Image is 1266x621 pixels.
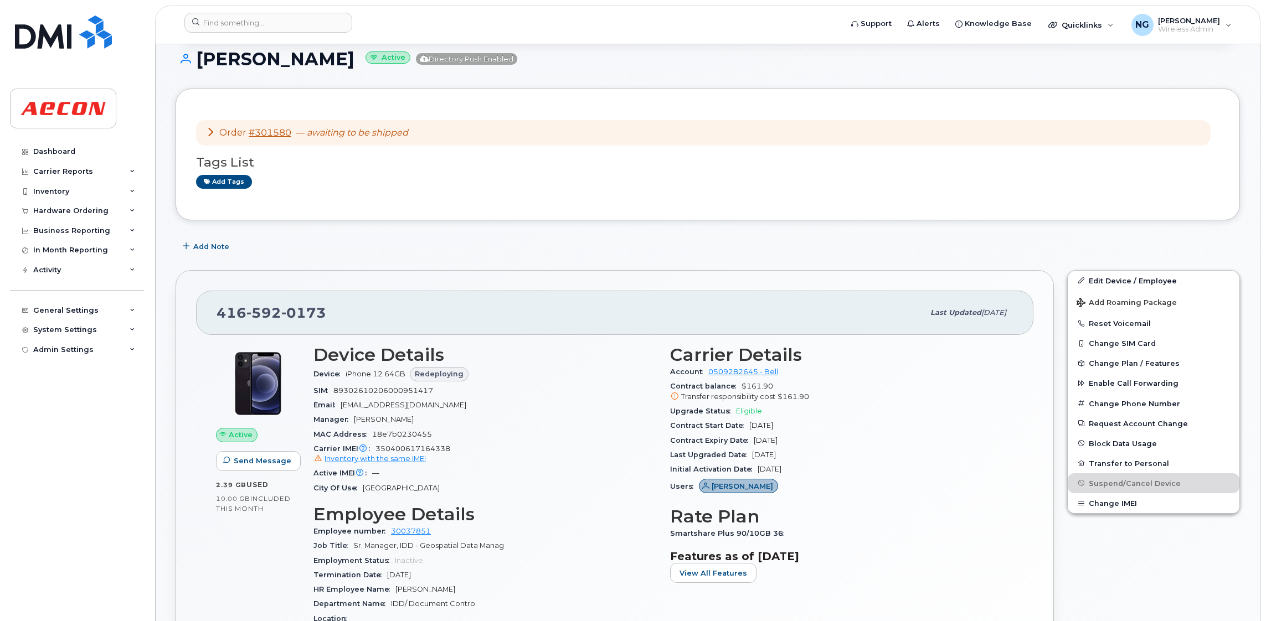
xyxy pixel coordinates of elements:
[234,456,291,466] span: Send Message
[843,13,899,35] a: Support
[1068,333,1239,353] button: Change SIM Card
[313,504,657,524] h3: Employee Details
[219,127,246,138] span: Order
[749,421,773,429] span: [DATE]
[225,350,291,417] img: iPhone_12.jpg
[196,156,1219,169] h3: Tags List
[670,465,758,473] span: Initial Activation Date
[313,430,372,438] span: MAC Address
[1068,291,1239,313] button: Add Roaming Package
[354,415,414,423] span: [PERSON_NAME]
[752,451,776,459] span: [DATE]
[670,382,1013,402] span: $161.90
[341,401,466,409] span: [EMAIL_ADDRESS][DOMAIN_NAME]
[313,401,341,409] span: Email
[363,484,440,492] span: [GEOGRAPHIC_DATA]
[395,556,423,565] span: Inactive
[670,529,789,537] span: Smartshare Plus 90/10GB 36
[216,495,250,503] span: 10.00 GB
[965,18,1032,29] span: Knowledge Base
[307,127,408,138] em: awaiting to be shipped
[1089,479,1181,487] span: Suspend/Cancel Device
[670,506,1013,526] h3: Rate Plan
[1124,14,1239,36] div: Nicole Guida
[333,386,433,395] span: 89302610206000951417
[1062,20,1102,29] span: Quicklinks
[229,429,253,440] span: Active
[313,585,395,593] span: HR Employee Name
[353,541,504,550] span: Sr. Manager, IDD - Geospatial Data Manag
[1068,353,1239,373] button: Change Plan / Features
[296,127,408,138] span: —
[1158,25,1220,34] span: Wireless Admin
[670,550,1013,563] h3: Features as of [DATE]
[670,368,708,376] span: Account
[754,436,778,444] span: [DATE]
[313,386,333,395] span: SIM
[249,127,291,138] a: #301580
[1158,16,1220,25] span: [PERSON_NAME]
[861,18,892,29] span: Support
[948,13,1039,35] a: Knowledge Base
[313,571,387,579] span: Termination Date
[670,382,742,390] span: Contract balance
[313,444,375,453] span: Carrier IMEI
[670,563,756,583] button: View All Features
[712,481,773,491] span: [PERSON_NAME]
[325,454,426,463] span: Inventory with the same IMEI
[917,18,940,29] span: Alerts
[313,541,353,550] span: Job Title
[387,571,411,579] span: [DATE]
[1068,313,1239,333] button: Reset Voicemail
[1089,379,1178,387] span: Enable Call Forwarding
[670,407,736,415] span: Upgrade Status
[416,53,517,65] span: Directory Push Enabled
[670,482,699,490] span: Users
[1068,373,1239,393] button: Enable Call Forwarding
[372,469,379,477] span: —
[1068,493,1239,513] button: Change IMEI
[1041,14,1121,36] div: Quicklinks
[346,370,405,378] span: iPhone 12 64GB
[1068,453,1239,473] button: Transfer to Personal
[313,556,395,565] span: Employment Status
[1068,271,1239,291] a: Edit Device / Employee
[1077,298,1177,309] span: Add Roaming Package
[670,345,1013,365] h3: Carrier Details
[1068,473,1239,493] button: Suspend/Cancel Device
[1068,394,1239,413] button: Change Phone Number
[193,241,229,252] span: Add Note
[391,527,431,535] a: 30037851
[1135,18,1149,32] span: NG
[372,430,432,438] span: 18e7b0230455
[366,51,410,64] small: Active
[1068,413,1239,433] button: Request Account Change
[176,49,1240,69] h1: [PERSON_NAME]
[216,451,301,471] button: Send Message
[246,480,269,489] span: used
[184,13,352,33] input: Find something...
[313,527,391,535] span: Employee number
[281,304,326,321] span: 0173
[313,484,363,492] span: City Of Use
[758,465,781,473] span: [DATE]
[313,454,426,463] a: Inventory with the same IMEI
[415,369,464,379] span: Redeploying
[313,370,346,378] span: Device
[670,436,754,444] span: Contract Expiry Date
[981,308,1006,317] span: [DATE]
[391,599,475,608] span: IDD/ Document Contro
[313,599,391,608] span: Department Name
[930,308,981,317] span: Last updated
[699,482,778,490] a: [PERSON_NAME]
[246,304,281,321] span: 592
[681,392,775,401] span: Transfer responsibility cost
[708,368,778,376] a: 0509282645 - Bell
[395,585,455,593] span: [PERSON_NAME]
[196,175,252,189] a: Add tags
[680,568,747,578] span: View All Features
[313,415,354,423] span: Manager
[217,304,326,321] span: 416
[1068,433,1239,453] button: Block Data Usage
[176,237,239,257] button: Add Note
